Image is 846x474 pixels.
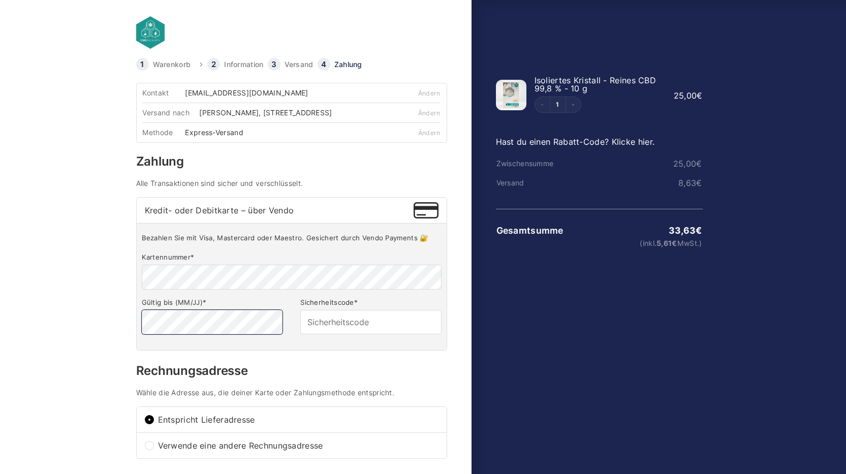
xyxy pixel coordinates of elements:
a: Hast du einen Rabatt-Code? Klicke hier. [496,137,655,147]
th: Versand [496,179,565,187]
span: € [696,225,702,236]
a: Ändern [418,129,441,137]
label: Sicherheitscode [300,298,441,307]
h3: Rechnungsadresse [136,365,447,377]
p: Bezahlen Sie mit Visa, Mastercard oder Maestro. Gesichert durch Vendo Payments 🔐 [142,234,442,242]
bdi: 8,63 [678,178,702,188]
bdi: 25,00 [673,159,702,169]
span: Kredit- oder Debitkarte – über Vendo [145,206,414,214]
h3: Zahlung [136,155,447,168]
th: Gesamtsumme [496,226,565,236]
span: € [696,159,702,169]
bdi: 25,00 [674,90,703,101]
a: Ändern [418,89,441,97]
div: Express-Versand [185,129,250,136]
span: Entspricht Lieferadresse [158,416,438,424]
a: Versand [285,61,314,68]
span: € [696,178,702,188]
span: € [672,239,677,247]
div: Methode [142,129,185,136]
div: Versand nach [142,109,199,116]
div: [PERSON_NAME], [STREET_ADDRESS] [199,109,339,116]
span: Isoliertes Kristall - Reines CBD 99,8 % - 10 g [535,75,656,93]
h4: Wähle die Adresse aus, die deiner Karte oder Zahlungsmethode entspricht. [136,389,447,396]
bdi: 33,63 [669,225,702,236]
img: Kredit- oder Debitkarte – über Vendo [414,202,438,218]
label: Gültig bis (MM/JJ) [142,298,283,307]
span: 5,61 [656,239,677,247]
label: Kartennummer [142,253,442,262]
button: Increment [566,97,581,112]
span: € [697,90,702,101]
a: Ändern [418,109,441,117]
div: Kontakt [142,89,185,97]
a: Information [224,61,263,68]
span: Verwende eine andere Rechnungsadresse [158,441,438,450]
a: Edit [550,102,566,108]
a: Warenkorb [153,61,191,68]
h4: Alle Transaktionen sind sicher und verschlüsselt. [136,180,447,187]
input: Sicherheitscode [300,310,441,334]
a: Zahlung [334,61,362,68]
button: Decrement [535,97,550,112]
div: [EMAIL_ADDRESS][DOMAIN_NAME] [185,89,315,97]
th: Zwischensumme [496,160,565,168]
small: (inkl. MwSt.) [565,240,702,247]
